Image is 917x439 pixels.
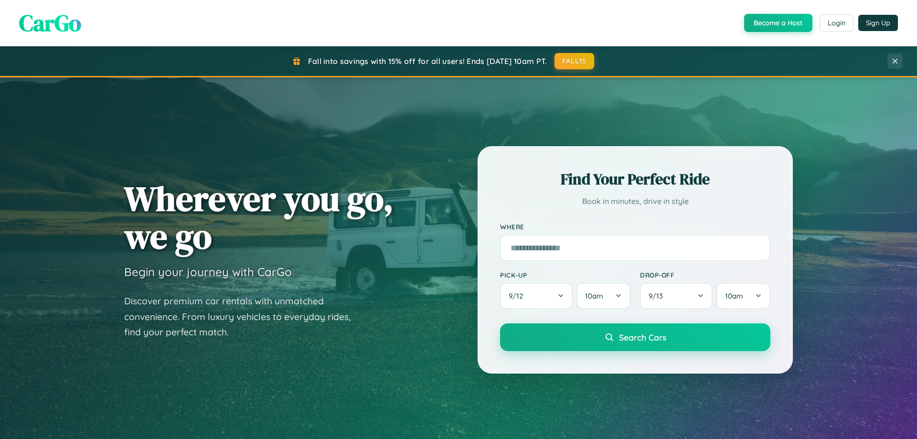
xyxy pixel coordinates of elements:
[124,265,292,279] h3: Begin your journey with CarGo
[820,14,853,32] button: Login
[744,14,812,32] button: Become a Host
[124,180,394,255] h1: Wherever you go, we go
[554,53,595,69] button: FALL15
[500,323,770,351] button: Search Cars
[509,291,528,300] span: 9 / 12
[500,223,770,231] label: Where
[500,194,770,208] p: Book in minutes, drive in style
[585,291,603,300] span: 10am
[649,291,668,300] span: 9 / 13
[500,283,573,309] button: 9/12
[640,283,713,309] button: 9/13
[500,271,630,279] label: Pick-up
[576,283,630,309] button: 10am
[716,283,770,309] button: 10am
[725,291,743,300] span: 10am
[124,293,363,340] p: Discover premium car rentals with unmatched convenience. From luxury vehicles to everyday rides, ...
[619,332,666,343] span: Search Cars
[858,15,898,31] button: Sign Up
[640,271,770,279] label: Drop-off
[19,7,81,39] span: CarGo
[308,56,547,66] span: Fall into savings with 15% off for all users! Ends [DATE] 10am PT.
[500,169,770,190] h2: Find Your Perfect Ride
